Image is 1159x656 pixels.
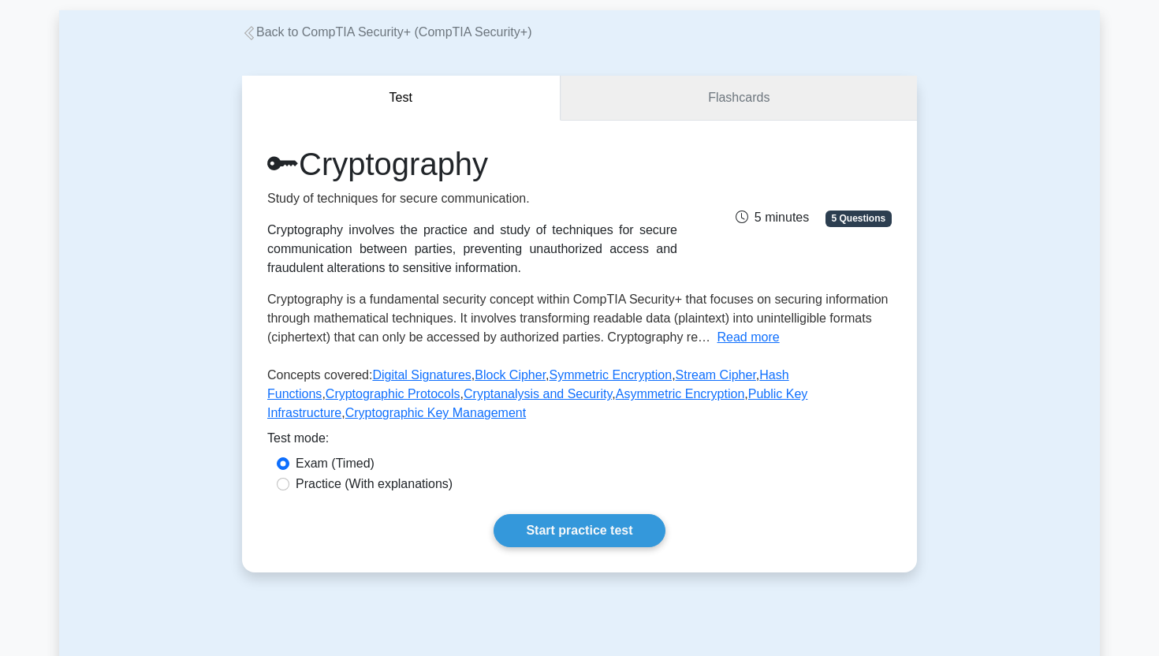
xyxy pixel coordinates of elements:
[296,475,453,494] label: Practice (With explanations)
[267,189,677,208] p: Study of techniques for secure communication.
[296,454,375,473] label: Exam (Timed)
[550,368,673,382] a: Symmetric Encryption
[736,211,809,224] span: 5 minutes
[267,293,889,344] span: Cryptography is a fundamental security concept within CompTIA Security+ that focuses on securing ...
[494,514,665,547] a: Start practice test
[267,221,677,278] div: Cryptography involves the practice and study of techniques for secure communication between parti...
[676,368,756,382] a: Stream Cipher
[825,211,892,226] span: 5 Questions
[242,25,531,39] a: Back to CompTIA Security+ (CompTIA Security+)
[326,387,460,401] a: Cryptographic Protocols
[475,368,546,382] a: Block Cipher
[464,387,612,401] a: Cryptanalysis and Security
[267,145,677,183] h1: Cryptography
[267,429,892,454] div: Test mode:
[242,76,561,121] button: Test
[561,76,917,121] a: Flashcards
[616,387,745,401] a: Asymmetric Encryption
[372,368,471,382] a: Digital Signatures
[345,406,526,419] a: Cryptographic Key Management
[267,366,892,429] p: Concepts covered: , , , , , , , , ,
[717,328,780,347] button: Read more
